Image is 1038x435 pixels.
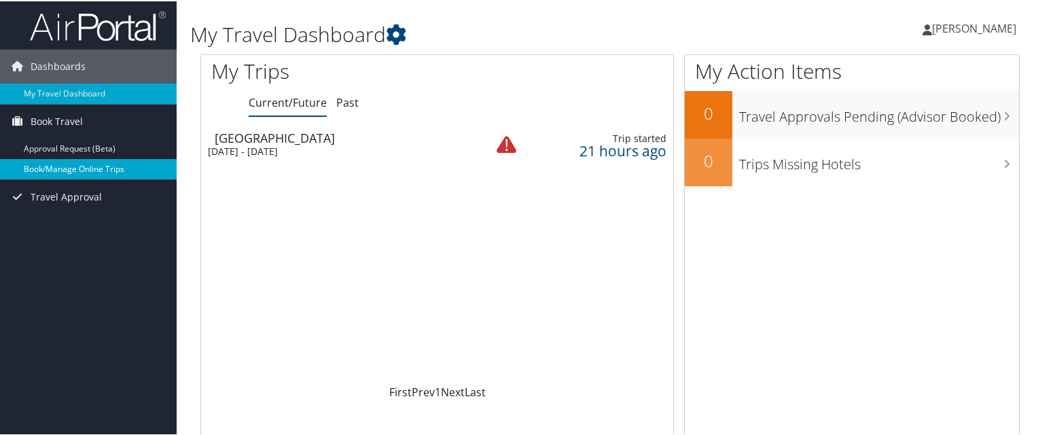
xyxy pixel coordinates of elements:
img: alert-flat-solid-warning.png [497,134,516,154]
span: Book Travel [31,103,83,137]
a: Current/Future [249,94,327,109]
img: airportal-logo.png [30,9,166,41]
span: Dashboards [31,48,86,82]
span: [PERSON_NAME] [932,20,1016,35]
a: 1 [435,383,441,398]
a: 0Trips Missing Hotels [685,137,1019,185]
span: Travel Approval [31,179,102,213]
a: Next [441,383,465,398]
h3: Travel Approvals Pending (Advisor Booked) [739,99,1019,125]
a: [PERSON_NAME] [923,7,1030,48]
h3: Trips Missing Hotels [739,147,1019,173]
div: [DATE] - [DATE] [208,144,466,156]
h1: My Trips [211,56,467,84]
div: Trip started [530,131,666,143]
h2: 0 [685,148,732,171]
h1: My Travel Dashboard [190,19,750,48]
a: Past [336,94,359,109]
h2: 0 [685,101,732,124]
a: Last [465,383,486,398]
a: 0Travel Approvals Pending (Advisor Booked) [685,90,1019,137]
a: First [389,383,412,398]
h1: My Action Items [685,56,1019,84]
div: 21 hours ago [530,143,666,156]
div: [GEOGRAPHIC_DATA] [215,130,473,143]
a: Prev [412,383,435,398]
